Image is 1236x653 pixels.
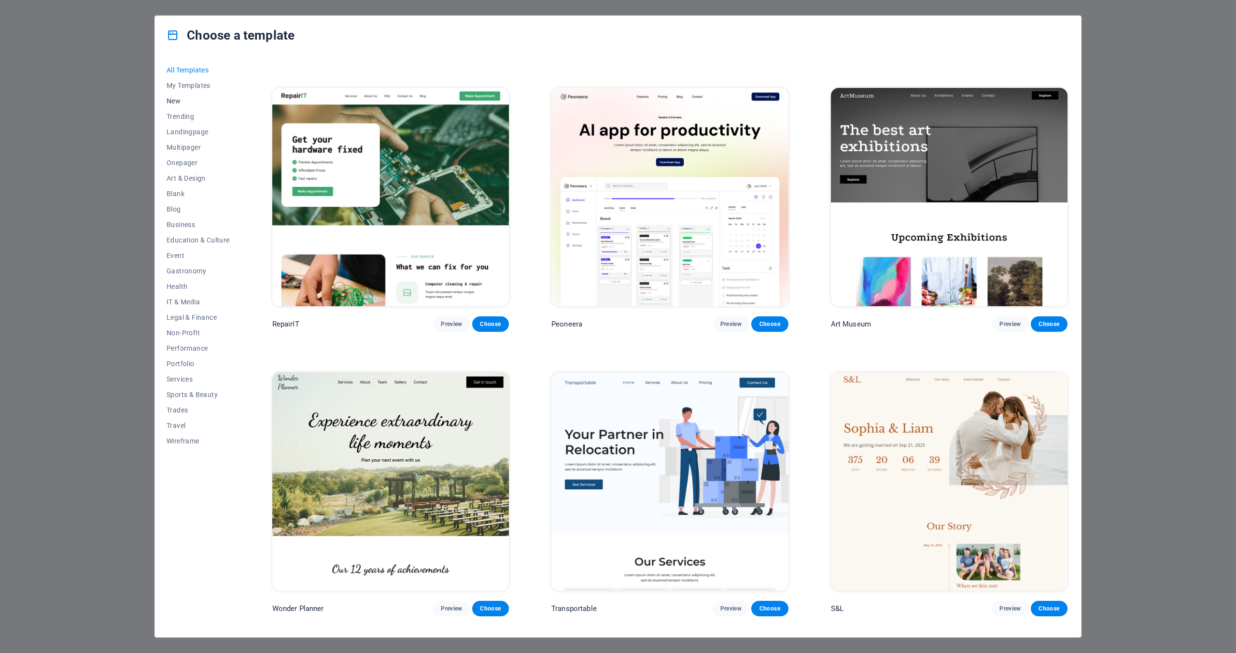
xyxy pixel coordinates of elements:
[167,248,230,263] button: Event
[167,93,230,109] button: New
[167,437,230,445] span: Wireframe
[167,62,230,78] button: All Templates
[433,316,470,332] button: Preview
[167,217,230,232] button: Business
[480,320,501,328] span: Choose
[713,601,749,616] button: Preview
[167,170,230,186] button: Art & Design
[272,604,324,613] p: Wonder Planner
[167,433,230,449] button: Wireframe
[472,316,509,332] button: Choose
[759,605,780,612] span: Choose
[167,78,230,93] button: My Templates
[167,232,230,248] button: Education & Culture
[999,320,1021,328] span: Preview
[167,205,230,213] span: Blog
[167,402,230,418] button: Trades
[167,283,230,290] span: Health
[167,113,230,120] span: Trending
[441,605,462,612] span: Preview
[167,252,230,259] span: Event
[272,88,509,306] img: RepairIT
[167,124,230,140] button: Landingpage
[167,294,230,310] button: IT & Media
[1031,316,1067,332] button: Choose
[167,267,230,275] span: Gastronomy
[167,174,230,182] span: Art & Design
[167,329,230,337] span: Non-Profit
[831,372,1067,591] img: S&L
[759,320,780,328] span: Choose
[167,66,230,74] span: All Templates
[167,341,230,356] button: Performance
[831,319,871,329] p: Art Museum
[167,422,230,429] span: Travel
[167,109,230,124] button: Trending
[167,391,230,398] span: Sports & Beauty
[999,605,1021,612] span: Preview
[272,319,299,329] p: RepairIT
[272,372,509,591] img: Wonder Planner
[167,325,230,341] button: Non-Profit
[720,605,742,612] span: Preview
[751,601,788,616] button: Choose
[472,601,509,616] button: Choose
[167,221,230,228] span: Business
[167,371,230,387] button: Services
[167,279,230,294] button: Health
[551,88,788,306] img: Peoneera
[167,387,230,402] button: Sports & Beauty
[167,143,230,151] span: Multipager
[167,128,230,136] span: Landingpage
[441,320,462,328] span: Preview
[167,406,230,414] span: Trades
[167,190,230,198] span: Blank
[480,605,501,612] span: Choose
[167,82,230,89] span: My Templates
[167,201,230,217] button: Blog
[167,97,230,105] span: New
[1039,605,1060,612] span: Choose
[551,319,582,329] p: Peoneera
[167,140,230,155] button: Multipager
[167,344,230,352] span: Performance
[992,316,1028,332] button: Preview
[831,88,1067,306] img: Art Museum
[1039,320,1060,328] span: Choose
[713,316,749,332] button: Preview
[167,28,295,43] h4: Choose a template
[167,263,230,279] button: Gastronomy
[167,155,230,170] button: Onepager
[167,418,230,433] button: Travel
[751,316,788,332] button: Choose
[167,375,230,383] span: Services
[1031,601,1067,616] button: Choose
[551,372,788,591] img: Transportable
[433,601,470,616] button: Preview
[720,320,742,328] span: Preview
[167,236,230,244] span: Education & Culture
[167,356,230,371] button: Portfolio
[167,313,230,321] span: Legal & Finance
[831,604,843,613] p: S&L
[167,186,230,201] button: Blank
[551,604,597,613] p: Transportable
[167,159,230,167] span: Onepager
[167,360,230,368] span: Portfolio
[167,298,230,306] span: IT & Media
[992,601,1028,616] button: Preview
[167,310,230,325] button: Legal & Finance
